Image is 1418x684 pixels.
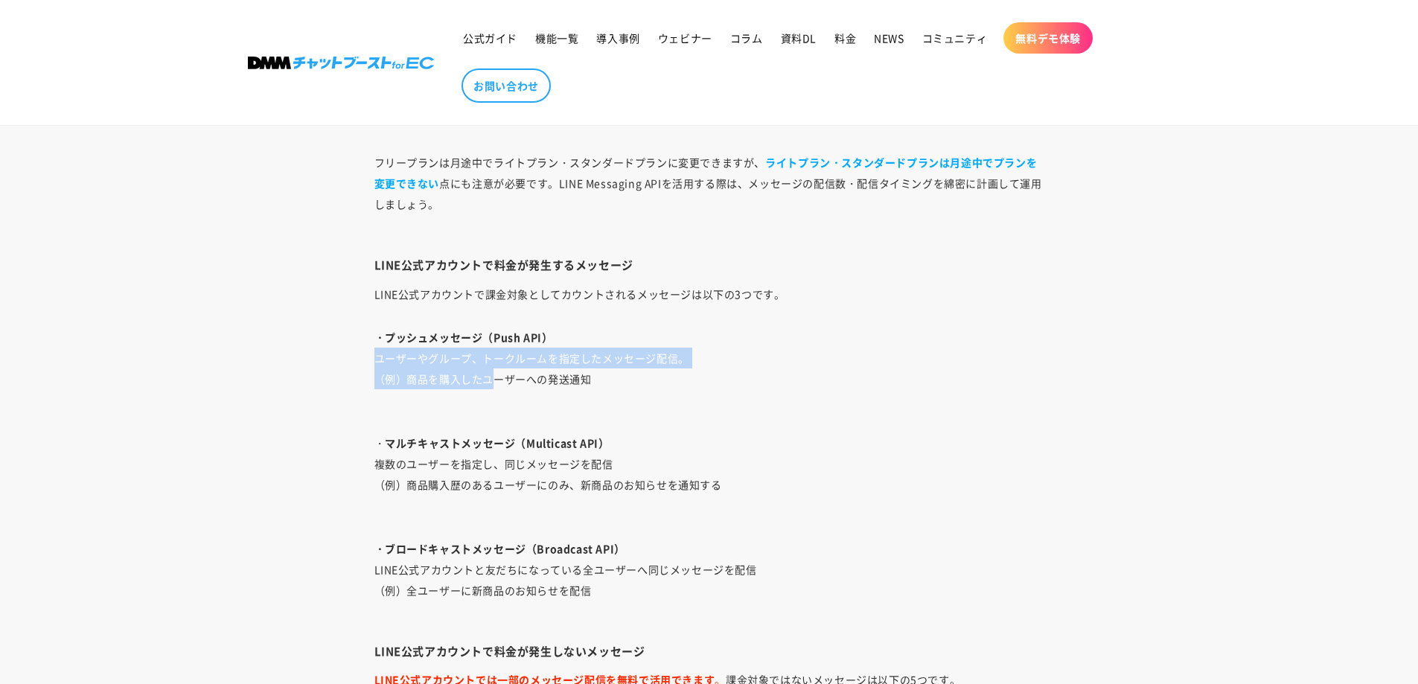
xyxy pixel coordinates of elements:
[596,31,639,45] span: 導入事例
[463,31,517,45] span: 公式ガイド
[649,22,721,54] a: ウェビナー
[374,538,1044,621] p: LINE公式アカウントと友だちになっている全ユーザーへ同じメッセージを配信 （例）全ユーザーに新商品のお知らせを配信
[374,432,1044,516] p: ・ 複数のユーザーを指定し、同じメッセージを配信 （例）商品購入歴のあるユーザーにのみ、新商品のお知らせを通知する
[1003,22,1093,54] a: 無料デモ体験
[1015,31,1081,45] span: 無料デモ体験
[374,152,1044,235] p: フリープランは月途中でライトプラン・スタンダードプランに変更できますが、 点にも注意が必要です。LINE Messaging APIを活用する際は、メッセージの配信数・配信タイミングを綿密に計画...
[374,644,1044,659] h4: LINE公式アカウントで料金が発生しないメッセージ
[374,541,625,556] strong: ・ブロードキャストメッセージ（Broadcast API）
[374,258,1044,272] h4: LINE公式アカウントで料金が発生するメッセージ
[922,31,988,45] span: コミュニティ
[454,22,526,54] a: 公式ガイド
[526,22,587,54] a: 機能一覧
[834,31,856,45] span: 料金
[374,284,1044,304] p: LINE公式アカウントで課金対象としてカウントされるメッセージは以下の3つです。
[825,22,865,54] a: 料金
[248,57,434,69] img: 株式会社DMM Boost
[462,68,551,103] a: お問い合わせ
[781,31,817,45] span: 資料DL
[473,79,539,92] span: お問い合わせ
[658,31,712,45] span: ウェビナー
[865,22,913,54] a: NEWS
[374,327,1044,410] p: ユーザーやグループ、トークルームを指定したメッセージ配信。 （例）商品を購入したユーザーへの発送通知
[874,31,904,45] span: NEWS
[730,31,763,45] span: コラム
[587,22,648,54] a: 導入事例
[913,22,997,54] a: コミュニティ
[535,31,578,45] span: 機能一覧
[385,435,609,450] strong: マルチキャストメッセージ（Multicast API）
[721,22,772,54] a: コラム
[374,330,553,345] strong: ・プッシュメッセージ（Push API）
[772,22,825,54] a: 資料DL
